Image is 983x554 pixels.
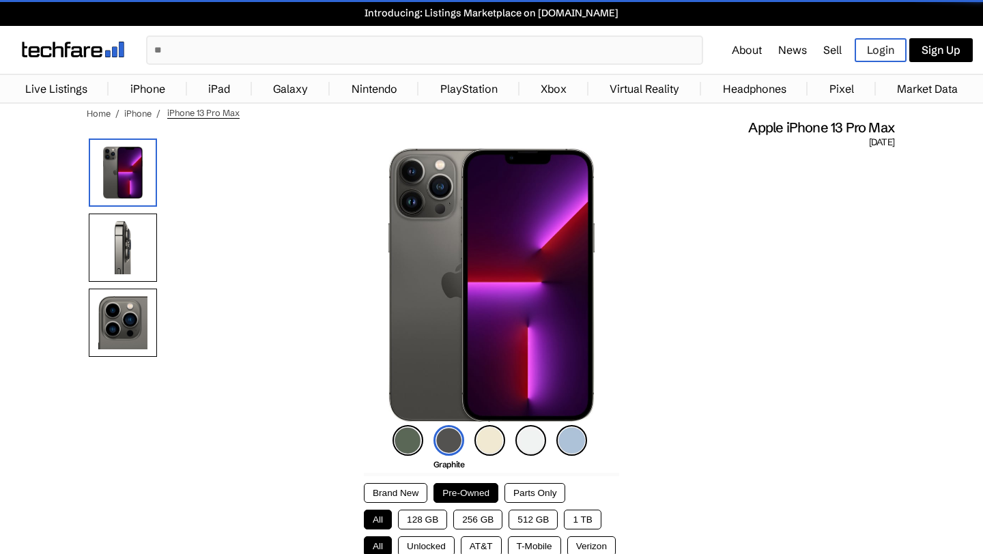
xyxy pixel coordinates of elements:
a: Galaxy [266,75,315,102]
a: Virtual Reality [603,75,686,102]
a: iPhone [124,75,172,102]
button: 256 GB [453,510,502,529]
a: iPhone [124,108,152,119]
img: Side [89,214,157,282]
a: Login [855,38,907,62]
span: / [115,108,119,119]
img: iPhone 13 Pro Max [89,138,157,207]
a: Introducing: Listings Marketplace on [DOMAIN_NAME] [7,7,976,19]
a: iPad [201,75,237,102]
img: sierra-blue-icon [556,425,587,456]
button: 512 GB [509,510,558,529]
img: Camera [89,289,157,357]
a: Live Listings [18,75,94,102]
a: Headphones [716,75,793,102]
a: Sell [823,43,842,57]
a: News [778,43,807,57]
a: Home [87,108,111,119]
span: / [156,108,160,119]
button: Parts Only [504,483,565,503]
img: alpine-green-icon [393,425,423,456]
button: 1 TB [564,510,601,529]
a: PlayStation [433,75,504,102]
a: About [732,43,762,57]
a: Xbox [534,75,573,102]
a: Nintendo [345,75,404,102]
button: Brand New [364,483,427,503]
img: iPhone 13 Pro Max [388,149,595,422]
img: techfare logo [22,42,124,57]
button: 128 GB [398,510,447,529]
img: graphite-icon [433,425,464,456]
a: Market Data [890,75,965,102]
img: silver-icon [515,425,546,456]
span: iPhone 13 Pro Max [167,107,240,119]
button: All [364,510,392,529]
span: Apple iPhone 13 Pro Max [748,119,894,136]
a: Sign Up [909,38,973,62]
span: Graphite [433,459,465,469]
img: gold-icon [474,425,505,456]
a: Pixel [823,75,861,102]
button: Pre-Owned [433,483,498,503]
span: [DATE] [869,136,894,149]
